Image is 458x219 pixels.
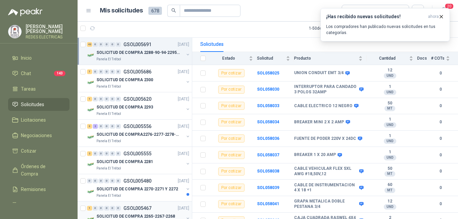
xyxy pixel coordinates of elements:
div: 1 [87,97,92,101]
b: GRAPA METALICA DOBLE PESTANA 3/4 [294,199,357,209]
div: 43 [87,42,92,47]
a: Tareas [8,83,69,95]
b: SOL058038 [257,169,279,174]
span: Chat [21,70,31,77]
p: Panela El Trébol [96,57,121,62]
b: 12 [367,68,413,73]
th: Cantidad [367,52,417,65]
span: search [171,8,176,13]
b: UNION CONDUIT EMT 3/4 [294,70,344,76]
span: Licitaciones [21,116,46,124]
div: UND [384,73,396,79]
p: [DATE] [178,178,189,184]
b: 0 [431,119,450,125]
a: SOL058036 [257,136,279,141]
b: BREAKER MINI 2 X 2 AMP [294,120,344,125]
p: [DATE] [178,96,189,102]
a: SOL058030 [257,87,279,92]
div: 0 [93,69,98,74]
b: 1 [367,150,413,155]
img: Company Logo [87,188,95,196]
span: Estado [210,56,248,61]
h3: ¡Has recibido nuevas solicitudes! [326,14,425,20]
a: Remisiones [8,183,69,196]
p: [DATE] [178,69,189,75]
p: GSOL005691 [123,42,151,47]
div: 0 [98,42,104,47]
div: Por cotizar [218,86,245,94]
span: Inicio [21,54,32,62]
p: GSOL005480 [123,179,151,183]
p: SOLICITUD DE COMPRA 2300 [96,77,153,83]
div: UND [384,90,396,95]
th: Docs [417,52,431,65]
b: 0 [431,201,450,207]
span: Negociaciones [21,132,52,139]
div: 0 [104,97,109,101]
img: Logo peakr [8,8,42,16]
button: 20 [438,5,450,17]
b: 1 [367,133,413,139]
h1: Mis solicitudes [100,6,143,15]
div: 0 [104,69,109,74]
a: SOL058037 [257,153,279,157]
span: Tareas [21,85,36,93]
div: 0 [98,151,104,156]
div: Por cotizar [218,151,245,159]
div: 0 [116,179,121,183]
a: 0 0 0 0 0 0 GSOL005480[DATE] Company LogoSOLICITUD DE COMPRA 2270-2271 Y 2272Panela El Trébol [87,177,191,198]
b: 0 [431,86,450,93]
div: 0 [116,97,121,101]
div: 0 [93,42,98,47]
span: Remisiones [21,186,46,193]
div: 0 [98,179,104,183]
a: SOL058025 [257,71,279,75]
div: 0 [110,179,115,183]
b: CABLE DE INSTRUMENTACION 4 X 18 +1 [294,183,357,193]
a: SOL058041 [257,201,279,206]
b: BREAKER 1 X 20 AMP [294,152,336,158]
a: SOL058033 [257,103,279,108]
p: [PERSON_NAME] [PERSON_NAME] [26,24,69,34]
b: CABLE VEHICULAR FLEX SXL AWG #18,50V,12 [294,166,357,177]
div: 0 [104,124,109,129]
div: MT [384,188,395,193]
div: MT [384,171,395,177]
p: SOLICITUD DE COMPRA 2281 [96,159,153,165]
div: 0 [98,69,104,74]
b: 1 [367,117,413,122]
img: Company Logo [8,25,21,38]
p: GSOL005555 [123,151,151,156]
b: SOL058039 [257,185,279,190]
p: Panela El Trébol [96,166,121,171]
b: 50 [367,101,413,106]
th: Producto [294,52,367,65]
span: # COTs [431,56,445,61]
span: Producto [294,56,357,61]
div: Por cotizar [218,200,245,208]
b: 0 [431,70,450,76]
div: 3 [87,124,92,129]
a: 2 0 0 0 0 0 GSOL005555[DATE] Company LogoSOLICITUD DE COMPRA 2281Panela El Trébol [87,150,191,171]
span: 143 [54,71,65,76]
div: 0 [98,97,104,101]
th: Estado [210,52,257,65]
b: INTERRUPTOR PARA CANDADO 3 POLOS 32AMP [294,84,357,95]
b: 1 [367,84,413,90]
p: GSOL005686 [123,69,151,74]
span: Solicitudes [21,101,44,108]
b: SOL058034 [257,120,279,124]
b: 0 [431,152,450,158]
img: Company Logo [87,79,95,87]
span: 20 [445,3,454,9]
b: 0 [431,185,450,191]
p: Panela El Trébol [96,138,121,144]
div: 0 [104,179,109,183]
span: ahora [428,14,439,20]
p: [DATE] [178,205,189,212]
div: UND [384,155,396,160]
img: Company Logo [87,51,95,59]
